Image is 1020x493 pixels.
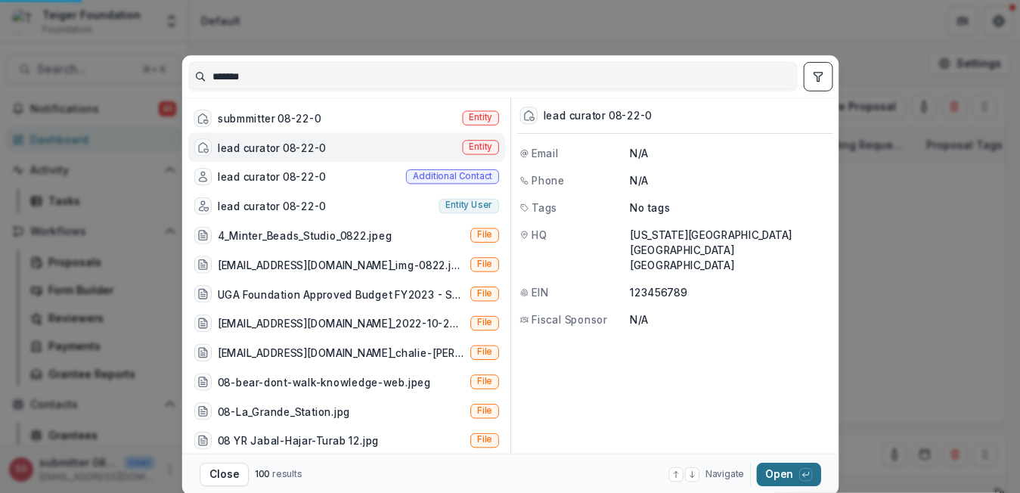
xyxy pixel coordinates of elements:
button: Close [200,463,249,486]
p: N/A [629,172,829,188]
span: File [476,230,491,240]
div: lead curator 08-22-0 [217,140,325,155]
div: 08 YR Jabal-Hajar-Turab 12.jpg [217,433,378,448]
span: Entity user [445,200,491,211]
span: Phone [532,172,565,188]
span: File [476,259,491,270]
div: lead curator 08-22-0 [217,199,325,214]
p: N/A [629,145,829,160]
div: 08-La_Grande_Station.jpg [217,404,349,419]
p: N/A [629,312,829,327]
span: File [476,406,491,417]
span: 100 [254,469,269,480]
span: Fiscal Sponsor [532,312,607,327]
div: [EMAIL_ADDRESS][DOMAIN_NAME]_chalie-[PERSON_NAME]-gallery-[DATE]-hierro-08-29-22-12.jpg [217,346,464,361]
span: File [476,347,491,358]
span: Tags [532,200,557,215]
span: File [476,436,491,446]
button: Open [756,463,820,486]
button: toggle filters [803,62,832,91]
p: No tags [629,200,669,215]
span: Email [532,145,559,160]
div: UGA Foundation Approved Budget FY2023 - Summary_[DATE].pdf [217,287,464,302]
p: 123456789 [629,285,829,300]
span: Entity [468,113,491,123]
span: File [476,289,491,299]
div: [EMAIL_ADDRESS][DOMAIN_NAME]_img-0822.jpeg [217,257,464,272]
span: File [476,377,491,387]
span: Navigate [705,468,743,481]
span: EIN [532,285,548,300]
span: File [476,318,491,328]
div: submmitter 08-22-0 [217,110,321,126]
span: Entity [468,142,491,153]
div: 4_Minter_Beads_Studio_0822.jpeg [217,228,392,243]
div: 08-bear-dont-walk-knowledge-web.jpeg [217,374,430,389]
span: results [272,469,302,480]
div: [EMAIL_ADDRESS][DOMAIN_NAME]_2022-10-22-2022-forum-force-08-resized.jpg [217,316,464,331]
div: lead curator 08-22-0 [217,169,325,184]
span: HQ [532,227,547,242]
span: Additional contact [412,172,492,182]
p: [US_STATE][GEOGRAPHIC_DATA] [GEOGRAPHIC_DATA] [GEOGRAPHIC_DATA] [629,227,829,273]
div: lead curator 08-22-0 [543,110,651,122]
